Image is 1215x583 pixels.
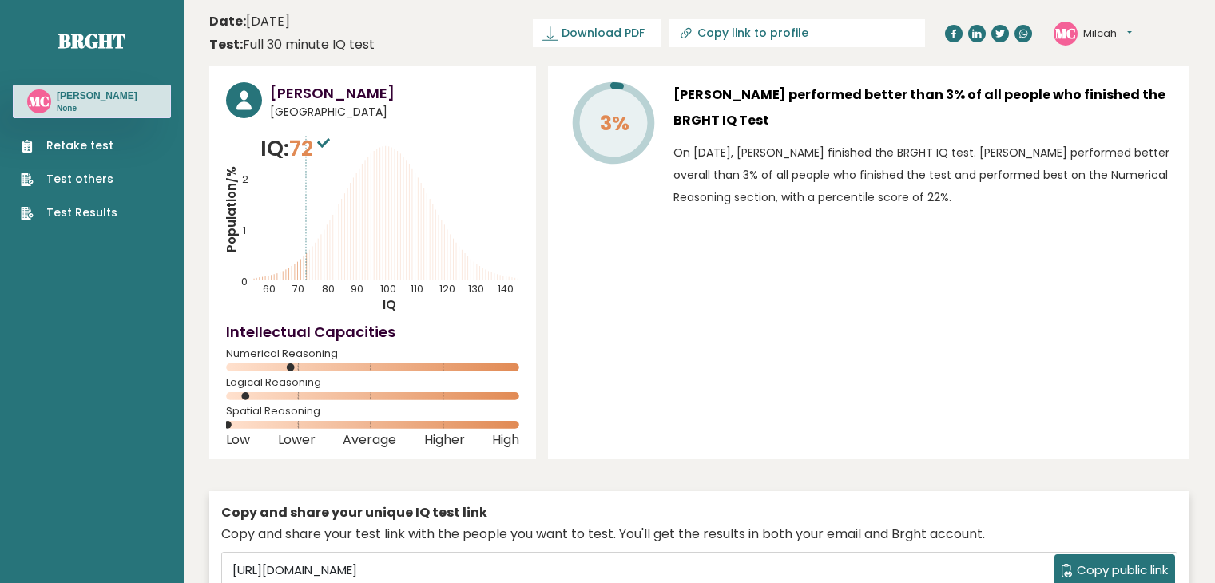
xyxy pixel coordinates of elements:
[270,104,519,121] span: [GEOGRAPHIC_DATA]
[424,437,465,443] span: Higher
[380,282,396,295] tspan: 100
[1055,23,1076,42] text: MC
[411,282,423,295] tspan: 110
[209,35,243,54] b: Test:
[221,525,1177,544] div: Copy and share your test link with the people you want to test. You'll get the results in both yo...
[243,224,246,237] tspan: 1
[226,437,250,443] span: Low
[209,35,375,54] div: Full 30 minute IQ test
[241,275,248,288] tspan: 0
[278,437,316,443] span: Lower
[562,25,645,42] span: Download PDF
[29,92,50,110] text: MC
[21,204,117,221] a: Test Results
[242,173,248,186] tspan: 2
[260,133,334,165] p: IQ:
[58,28,125,54] a: Brght
[270,82,519,104] h3: [PERSON_NAME]
[226,379,519,386] span: Logical Reasoning
[209,12,290,31] time: [DATE]
[264,282,276,295] tspan: 60
[1083,26,1132,42] button: Milcah
[209,12,246,30] b: Date:
[226,321,519,343] h4: Intellectual Capacities
[223,166,240,252] tspan: Population/%
[289,133,334,163] span: 72
[322,282,335,295] tspan: 80
[439,282,455,295] tspan: 120
[351,282,363,295] tspan: 90
[226,408,519,414] span: Spatial Reasoning
[57,89,137,102] h3: [PERSON_NAME]
[673,82,1173,133] h3: [PERSON_NAME] performed better than 3% of all people who finished the BRGHT IQ Test
[492,437,519,443] span: High
[21,137,117,154] a: Retake test
[533,19,661,47] a: Download PDF
[343,437,396,443] span: Average
[1077,561,1168,580] span: Copy public link
[383,296,396,313] tspan: IQ
[498,282,514,295] tspan: 140
[292,282,304,295] tspan: 70
[21,171,117,188] a: Test others
[221,503,1177,522] div: Copy and share your unique IQ test link
[57,103,137,114] p: None
[673,141,1173,208] p: On [DATE], [PERSON_NAME] finished the BRGHT IQ test. [PERSON_NAME] performed better overall than ...
[468,282,484,295] tspan: 130
[600,109,629,137] tspan: 3%
[226,351,519,357] span: Numerical Reasoning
